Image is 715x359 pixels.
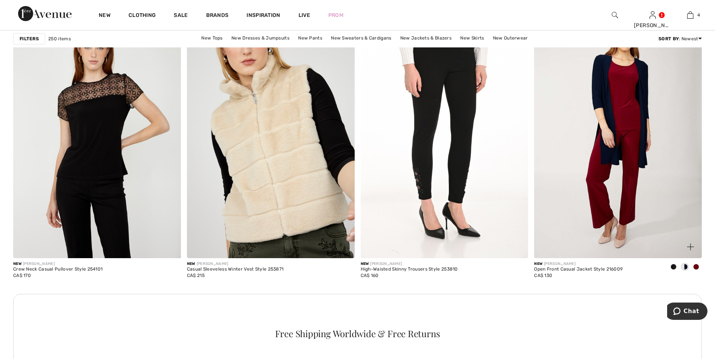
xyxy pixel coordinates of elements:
[361,262,369,266] span: New
[327,33,395,43] a: New Sweaters & Cardigans
[649,11,656,18] a: Sign In
[174,12,188,20] a: Sale
[658,35,702,42] div: : Newest
[13,7,181,258] img: Crew Neck Casual Pullover Style 254101. Black
[228,33,293,43] a: New Dresses & Jumpsuits
[649,11,656,20] img: My Info
[687,11,694,20] img: My Bag
[187,7,355,258] img: Casual Sleeveless Winter Vest Style 253871. Champagne
[697,12,700,18] span: 4
[18,6,72,21] img: 1ère Avenue
[48,35,71,42] span: 250 items
[328,11,343,19] a: Prom
[20,35,39,42] strong: Filters
[691,261,702,274] div: Cabernet
[672,11,709,20] a: 4
[361,273,379,278] span: CA$ 160
[679,261,691,274] div: Midnight
[534,262,542,266] span: New
[534,261,623,267] div: [PERSON_NAME]
[294,33,326,43] a: New Pants
[456,33,488,43] a: New Skirts
[187,267,284,272] div: Casual Sleeveless Winter Vest Style 253871
[187,273,205,278] span: CA$ 215
[489,33,532,43] a: New Outerwear
[13,262,21,266] span: New
[658,36,679,41] strong: Sort By
[13,267,103,272] div: Crew Neck Casual Pullover Style 254101
[397,33,455,43] a: New Jackets & Blazers
[667,303,707,321] iframe: Opens a widget where you can chat to one of our agents
[198,33,226,43] a: New Tops
[534,267,623,272] div: Open Front Casual Jacket Style 216009
[187,262,195,266] span: New
[187,261,284,267] div: [PERSON_NAME]
[534,7,702,258] img: Open Front Casual Jacket Style 216009. Cabernet
[634,21,671,29] div: [PERSON_NAME]
[687,243,694,250] img: plus_v2.svg
[28,329,688,338] div: Free Shipping Worldwide & Free Returns
[612,11,618,20] img: search the website
[129,12,156,20] a: Clothing
[668,261,679,274] div: Black
[13,261,103,267] div: [PERSON_NAME]
[361,267,458,272] div: High-Waisted Skinny Trousers Style 253810
[299,11,310,19] a: Live
[534,273,552,278] span: CA$ 130
[206,12,229,20] a: Brands
[361,7,528,258] img: High-Waisted Skinny Trousers Style 253810. Black
[246,12,280,20] span: Inspiration
[13,273,31,278] span: CA$ 170
[361,261,458,267] div: [PERSON_NAME]
[99,12,110,20] a: New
